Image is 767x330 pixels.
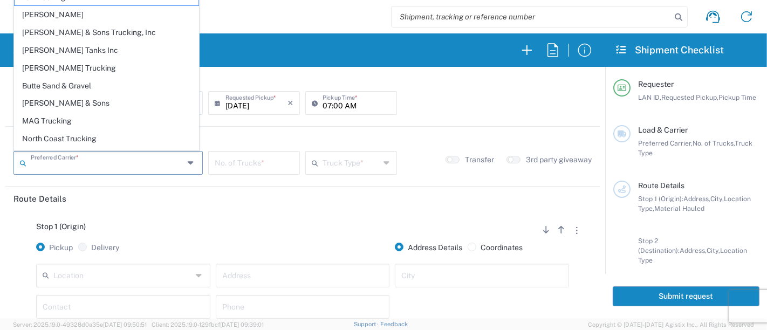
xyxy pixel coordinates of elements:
span: Stop 2 (Destination): [638,237,680,255]
span: City, [707,246,720,255]
span: Client: 2025.19.0-129fbcf [152,321,264,328]
span: Address, [680,246,707,255]
span: [DATE] 09:50:51 [103,321,147,328]
label: Transfer [465,155,495,164]
span: Stop 1 (Origin) [36,222,86,231]
span: Copyright © [DATE]-[DATE] Agistix Inc., All Rights Reserved [588,320,754,329]
span: Server: 2025.19.0-49328d0a35e [13,321,147,328]
i: × [287,94,293,112]
a: Support [354,321,381,327]
span: Northstate Aggregate [15,148,198,165]
span: LAN ID, [638,93,661,101]
h2: Route Details [13,194,66,204]
span: [PERSON_NAME] & Sons [15,95,198,112]
span: Material Hauled [654,204,704,212]
span: Requester [638,80,674,88]
span: Butte Sand & Gravel [15,78,198,94]
span: Requested Pickup, [661,93,718,101]
span: Load & Carrier [638,126,688,134]
span: Address, [683,195,710,203]
label: 3rd party giveaway [526,155,592,164]
span: No. of Trucks, [693,139,735,147]
span: MAG Trucking [15,113,198,129]
label: Coordinates [468,243,523,252]
span: Route Details [638,181,684,190]
span: North Coast Trucking [15,130,198,147]
span: Pickup Time [718,93,756,101]
button: Submit request [613,286,759,306]
span: City, [710,195,724,203]
span: Stop 1 (Origin): [638,195,683,203]
input: Shipment, tracking or reference number [392,6,671,27]
span: [PERSON_NAME] Trucking [15,60,198,77]
label: Address Details [395,243,462,252]
h2: Shipment Checklist [615,44,724,57]
span: [DATE] 09:39:01 [220,321,264,328]
span: Preferred Carrier, [638,139,693,147]
a: Feedback [380,321,408,327]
